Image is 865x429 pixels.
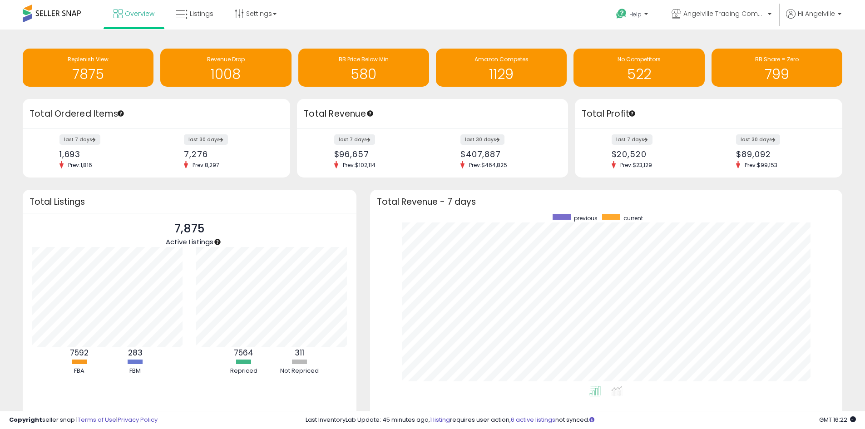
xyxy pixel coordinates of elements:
[573,49,704,87] a: No Competitors 522
[612,149,702,159] div: $20,520
[798,9,835,18] span: Hi Angelville
[683,9,765,18] span: Angelville Trading Company
[217,367,271,375] div: Repriced
[160,49,291,87] a: Revenue Drop 1008
[30,108,283,120] h3: Total Ordered Items
[460,149,552,159] div: $407,887
[440,67,562,82] h1: 1129
[23,49,153,87] a: Replenish View 7875
[295,347,304,358] b: 311
[582,108,835,120] h3: Total Profit
[629,10,642,18] span: Help
[786,9,841,30] a: Hi Angelville
[108,367,163,375] div: FBM
[166,220,213,237] p: 7,875
[52,367,107,375] div: FBA
[366,109,374,118] div: Tooltip anchor
[736,134,780,145] label: last 30 days
[334,134,375,145] label: last 7 days
[339,55,389,63] span: BB Price Below Min
[430,415,450,424] a: 1 listing
[334,149,426,159] div: $96,657
[166,237,213,247] span: Active Listings
[616,8,627,20] i: Get Help
[511,415,555,424] a: 6 active listings
[460,134,504,145] label: last 30 days
[618,55,661,63] span: No Competitors
[125,9,154,18] span: Overview
[377,198,835,205] h3: Total Revenue - 7 days
[190,9,213,18] span: Listings
[338,161,380,169] span: Prev: $102,114
[165,67,287,82] h1: 1008
[117,109,125,118] div: Tooltip anchor
[623,214,643,222] span: current
[234,347,253,358] b: 7564
[609,1,657,30] a: Help
[740,161,782,169] span: Prev: $99,153
[128,347,143,358] b: 283
[612,134,652,145] label: last 7 days
[574,214,598,222] span: previous
[9,416,158,424] div: seller snap | |
[188,161,224,169] span: Prev: 8,297
[68,55,109,63] span: Replenish View
[64,161,97,169] span: Prev: 1,816
[616,161,657,169] span: Prev: $23,129
[27,67,149,82] h1: 7875
[578,67,700,82] h1: 522
[207,55,245,63] span: Revenue Drop
[118,415,158,424] a: Privacy Policy
[712,49,842,87] a: BB Share = Zero 799
[298,49,429,87] a: BB Price Below Min 580
[475,55,529,63] span: Amazon Competes
[736,149,826,159] div: $89,092
[304,108,561,120] h3: Total Revenue
[59,134,100,145] label: last 7 days
[716,67,838,82] h1: 799
[628,109,636,118] div: Tooltip anchor
[184,149,274,159] div: 7,276
[184,134,228,145] label: last 30 days
[9,415,42,424] strong: Copyright
[465,161,512,169] span: Prev: $464,825
[303,67,425,82] h1: 580
[213,238,222,246] div: Tooltip anchor
[30,198,350,205] h3: Total Listings
[755,55,799,63] span: BB Share = Zero
[819,415,856,424] span: 2025-08-13 16:22 GMT
[70,347,89,358] b: 7592
[306,416,856,424] div: Last InventoryLab Update: 45 minutes ago, requires user action, not synced.
[59,149,150,159] div: 1,693
[436,49,567,87] a: Amazon Competes 1129
[272,367,327,375] div: Not Repriced
[589,417,594,423] i: Click here to read more about un-synced listings.
[78,415,116,424] a: Terms of Use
